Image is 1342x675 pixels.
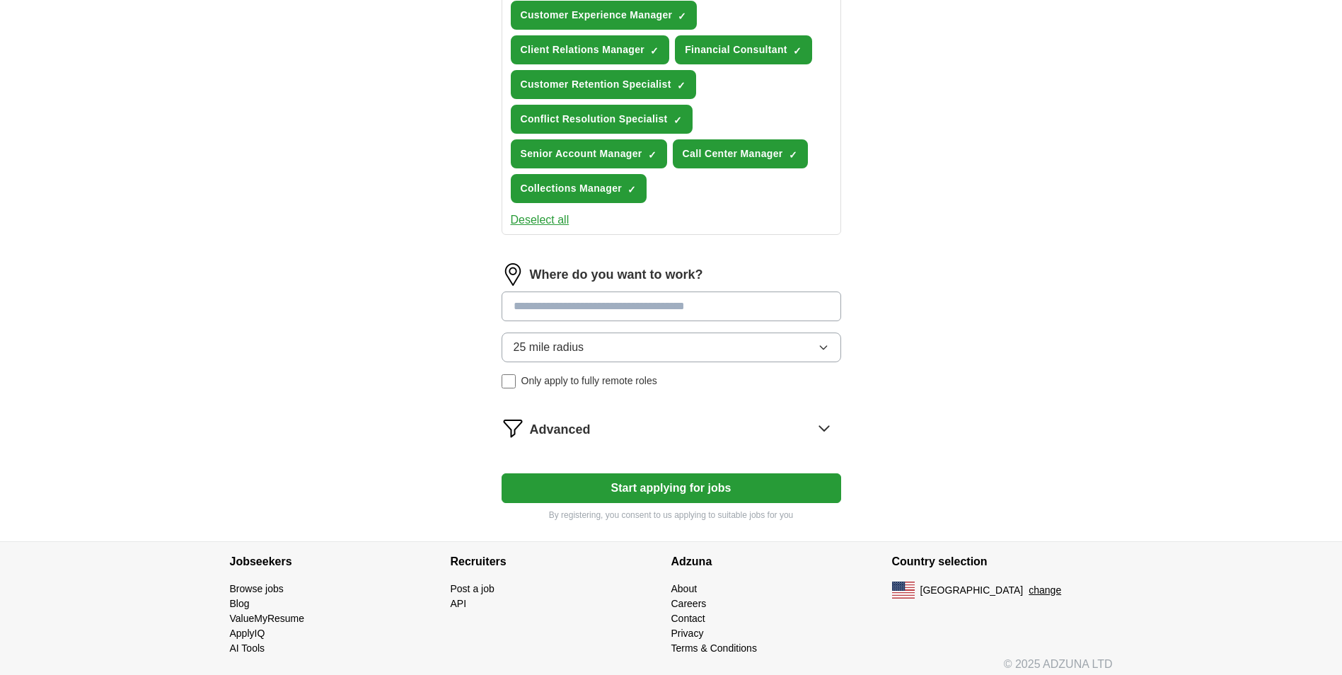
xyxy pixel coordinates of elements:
a: Post a job [451,583,494,594]
span: ✓ [673,115,682,126]
span: Client Relations Manager [521,42,645,57]
a: ValueMyResume [230,613,305,624]
button: Financial Consultant✓ [675,35,812,64]
span: [GEOGRAPHIC_DATA] [920,583,1024,598]
span: Financial Consultant [685,42,787,57]
span: ✓ [789,149,797,161]
span: 25 mile radius [514,339,584,356]
a: Privacy [671,628,704,639]
span: ✓ [677,80,686,91]
img: filter [502,417,524,439]
span: ✓ [648,149,656,161]
span: ✓ [678,11,686,22]
span: ✓ [627,184,636,195]
a: Contact [671,613,705,624]
a: About [671,583,698,594]
button: Deselect all [511,212,569,229]
a: Terms & Conditions [671,642,757,654]
span: Call Center Manager [683,146,783,161]
button: Call Center Manager✓ [673,139,808,168]
span: Conflict Resolution Specialist [521,112,668,127]
button: Conflict Resolution Specialist✓ [511,105,693,134]
h4: Country selection [892,542,1113,582]
button: Customer Retention Specialist✓ [511,70,696,99]
button: Collections Manager✓ [511,174,647,203]
a: Browse jobs [230,583,284,594]
a: Blog [230,598,250,609]
span: ✓ [793,45,802,57]
span: Customer Retention Specialist [521,77,671,92]
span: Advanced [530,420,591,439]
a: ApplyIQ [230,628,265,639]
button: change [1029,583,1061,598]
span: Senior Account Manager [521,146,642,161]
img: location.png [502,263,524,286]
a: API [451,598,467,609]
button: Customer Experience Manager✓ [511,1,698,30]
button: 25 mile radius [502,333,841,362]
span: ✓ [650,45,659,57]
a: AI Tools [230,642,265,654]
span: Only apply to fully remote roles [521,374,657,388]
img: US flag [892,582,915,599]
span: Customer Experience Manager [521,8,673,23]
button: Senior Account Manager✓ [511,139,667,168]
input: Only apply to fully remote roles [502,374,516,388]
label: Where do you want to work? [530,265,703,284]
button: Start applying for jobs [502,473,841,503]
p: By registering, you consent to us applying to suitable jobs for you [502,509,841,521]
button: Client Relations Manager✓ [511,35,670,64]
span: Collections Manager [521,181,623,196]
a: Careers [671,598,707,609]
